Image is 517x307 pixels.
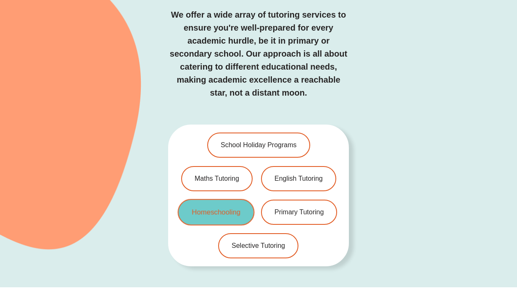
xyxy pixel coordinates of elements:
[274,209,324,216] span: Primary Tutoring
[475,267,517,307] iframe: Chat Widget
[261,200,337,225] a: Primary Tutoring
[232,242,285,249] span: Selective Tutoring
[261,166,336,191] a: English Tutoring
[192,209,240,216] span: Homeschooling
[218,233,298,258] a: Selective Tutoring
[168,8,349,99] p: We offer a wide array of tutoring services to ensure you're well-prepared for every academic hurd...
[207,133,310,158] a: School Holiday Programs
[195,175,239,182] span: Maths Tutoring
[274,175,323,182] span: English Tutoring
[181,166,253,191] a: Maths Tutoring
[178,199,255,226] a: Homeschooling
[221,142,297,148] span: School Holiday Programs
